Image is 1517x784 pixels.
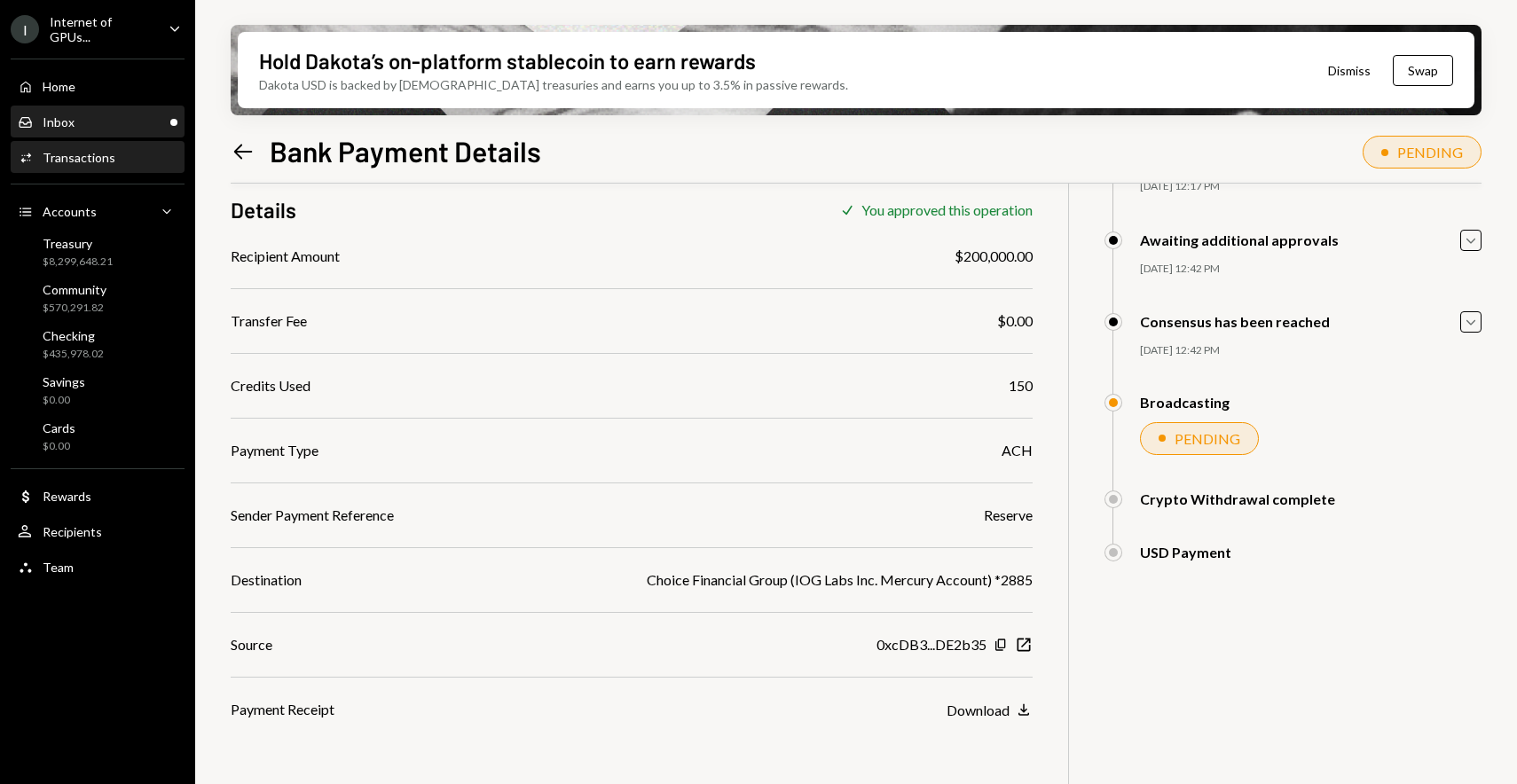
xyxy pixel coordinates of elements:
button: Swap [1393,55,1453,86]
div: Payment Type [231,440,318,461]
div: 150 [1009,375,1033,396]
div: Reserve [984,505,1033,526]
div: Treasury [43,236,113,251]
div: Accounts [43,204,97,219]
div: PENDING [1175,430,1240,447]
a: Recipients [11,515,185,547]
div: Transfer Fee [231,310,307,332]
div: Consensus has been reached [1140,313,1330,330]
a: Rewards [11,480,185,512]
div: $0.00 [43,393,85,408]
a: Community$570,291.82 [11,277,185,319]
div: Choice Financial Group (IOG Labs Inc. Mercury Account) *2885 [647,569,1033,591]
a: Savings$0.00 [11,369,185,412]
a: Checking$435,978.02 [11,323,185,365]
div: $200,000.00 [955,246,1033,267]
div: You approved this operation [861,201,1033,218]
div: Rewards [43,489,91,504]
button: Dismiss [1306,50,1393,91]
div: I [11,15,39,43]
div: $8,299,648.21 [43,255,113,270]
div: Payment Receipt [231,699,334,720]
div: Checking [43,328,104,343]
div: ACH [1002,440,1033,461]
div: 0xcDB3...DE2b35 [876,634,986,655]
div: $570,291.82 [43,301,106,316]
a: Inbox [11,106,185,137]
a: Transactions [11,141,185,173]
div: [DATE] 12:42 PM [1140,262,1482,277]
h3: Details [231,195,296,224]
button: Download [947,701,1033,720]
a: Team [11,551,185,583]
div: $0.00 [43,439,75,454]
div: Inbox [43,114,75,129]
div: Credits Used [231,375,310,396]
div: Destination [231,569,302,591]
div: Internet of GPUs... [50,14,154,44]
div: Transactions [43,150,115,165]
a: Accounts [11,195,185,227]
div: Home [43,79,75,94]
div: [DATE] 12:17 PM [1140,179,1482,194]
div: [DATE] 12:42 PM [1140,343,1482,358]
h1: Bank Payment Details [270,133,541,169]
div: PENDING [1397,144,1463,161]
div: $435,978.02 [43,347,104,362]
div: Community [43,282,106,297]
div: Download [947,702,1010,718]
div: Recipients [43,524,102,539]
div: Hold Dakota’s on-platform stablecoin to earn rewards [259,46,756,75]
div: Awaiting additional approvals [1140,231,1339,248]
div: Broadcasting [1140,394,1230,411]
div: Savings [43,374,85,389]
div: Crypto Withdrawal complete [1140,490,1335,507]
div: Dakota USD is backed by [DEMOGRAPHIC_DATA] treasuries and earns you up to 3.5% in passive rewards. [259,75,848,94]
div: Cards [43,420,75,435]
div: Sender Payment Reference [231,505,394,526]
a: Cards$0.00 [11,415,185,458]
div: Source [231,634,272,655]
div: USD Payment [1140,544,1231,561]
a: Treasury$8,299,648.21 [11,231,185,273]
div: Recipient Amount [231,246,340,267]
a: Home [11,70,185,102]
div: Team [43,560,74,575]
div: $0.00 [997,310,1033,332]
